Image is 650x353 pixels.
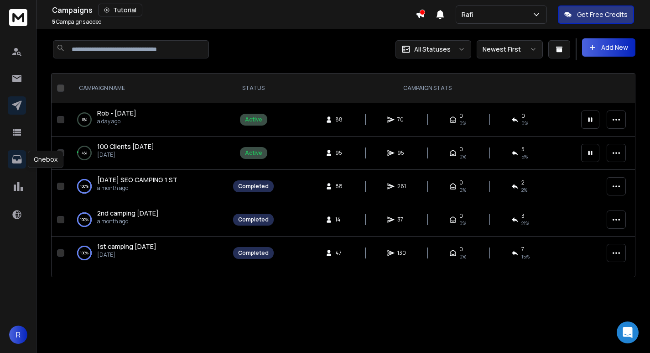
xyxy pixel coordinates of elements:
[521,153,528,160] span: 5 %
[459,112,463,120] span: 0
[97,242,156,251] span: 1st camping [DATE]
[335,249,344,257] span: 47
[335,183,344,190] span: 88
[97,109,136,117] span: Rob - [DATE]
[459,179,463,186] span: 0
[68,74,228,103] th: CAMPAIGN NAME
[335,216,344,223] span: 14
[335,149,344,157] span: 95
[521,112,525,120] span: 0
[80,215,88,224] p: 100 %
[28,151,63,168] div: Onebox
[462,10,477,19] p: Rafi
[82,148,87,158] p: 4 %
[97,209,159,217] span: 2nd camping [DATE]
[245,116,262,123] div: Active
[617,321,639,343] div: Open Intercom Messenger
[97,251,156,258] p: [DATE]
[238,183,269,190] div: Completed
[68,137,228,170] td: 4%100 Clients [DATE][DATE]
[459,212,463,220] span: 0
[459,186,466,194] span: 0%
[97,118,136,125] p: a day ago
[97,151,154,158] p: [DATE]
[97,142,154,151] span: 100 Clients [DATE]
[397,116,406,123] span: 70
[521,146,525,153] span: 5
[521,186,527,194] span: 2 %
[52,18,55,26] span: 5
[477,40,543,58] button: Newest First
[238,249,269,257] div: Completed
[97,142,154,151] a: 100 Clients [DATE]
[521,120,528,127] span: 0 %
[459,246,463,253] span: 0
[582,38,635,57] button: Add New
[68,170,228,203] td: 100%[DATE] SEO CAMPING 1 STa month ago
[459,120,466,127] span: 0%
[521,246,524,253] span: 7
[397,149,406,157] span: 95
[459,153,466,160] span: 0%
[279,74,576,103] th: CAMPAIGN STATS
[68,103,228,137] td: 0%Rob - [DATE]a day ago
[68,237,228,270] td: 100%1st camping [DATE][DATE]
[459,220,466,227] span: 0%
[82,115,87,124] p: 0 %
[97,209,159,218] a: 2nd camping [DATE]
[80,182,88,191] p: 100 %
[52,4,416,16] div: Campaigns
[521,179,525,186] span: 2
[397,183,406,190] span: 261
[52,18,102,26] p: Campaigns added
[228,74,279,103] th: STATUS
[414,45,451,54] p: All Statuses
[558,5,634,24] button: Get Free Credits
[80,248,88,258] p: 100 %
[335,116,344,123] span: 88
[238,216,269,223] div: Completed
[97,218,159,225] p: a month ago
[459,146,463,153] span: 0
[98,4,142,16] button: Tutorial
[68,203,228,237] td: 100%2nd camping [DATE]a month ago
[97,184,177,192] p: a month ago
[97,242,156,251] a: 1st camping [DATE]
[9,326,27,344] button: R
[521,253,530,260] span: 15 %
[397,216,406,223] span: 37
[577,10,628,19] p: Get Free Credits
[521,220,529,227] span: 21 %
[97,109,136,118] a: Rob - [DATE]
[397,249,406,257] span: 130
[97,175,177,184] a: [DATE] SEO CAMPING 1 ST
[245,149,262,157] div: Active
[459,253,466,260] span: 0%
[521,212,525,220] span: 3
